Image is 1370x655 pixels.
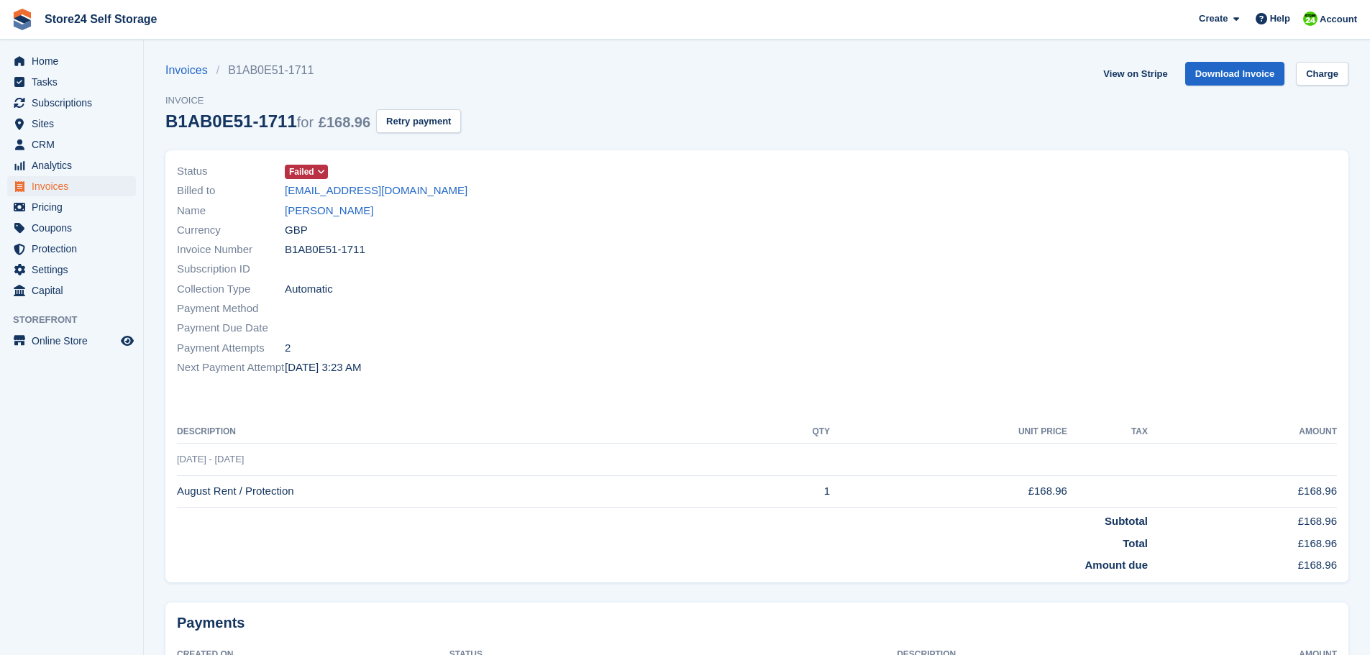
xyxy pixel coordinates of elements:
[177,359,285,376] span: Next Payment Attempt
[177,222,285,239] span: Currency
[7,280,136,301] a: menu
[7,331,136,351] a: menu
[1123,537,1148,549] strong: Total
[1148,508,1337,530] td: £168.96
[177,163,285,180] span: Status
[1296,62,1348,86] a: Charge
[285,163,328,180] a: Failed
[177,454,244,464] span: [DATE] - [DATE]
[319,114,370,130] span: £168.96
[32,72,118,92] span: Tasks
[177,261,285,278] span: Subscription ID
[7,155,136,175] a: menu
[744,475,830,508] td: 1
[285,281,333,298] span: Automatic
[32,155,118,175] span: Analytics
[177,203,285,219] span: Name
[13,313,143,327] span: Storefront
[32,260,118,280] span: Settings
[165,93,461,108] span: Invoice
[1320,12,1357,27] span: Account
[1303,12,1318,26] img: Robert Sears
[32,331,118,351] span: Online Store
[285,359,361,376] time: 2025-08-30 02:23:42 UTC
[285,242,365,258] span: B1AB0E51-1711
[32,176,118,196] span: Invoices
[177,614,1337,632] h2: Payments
[285,183,467,199] a: [EMAIL_ADDRESS][DOMAIN_NAME]
[7,218,136,238] a: menu
[177,281,285,298] span: Collection Type
[1185,62,1285,86] a: Download Invoice
[32,280,118,301] span: Capital
[1148,475,1337,508] td: £168.96
[285,203,373,219] a: [PERSON_NAME]
[165,62,461,79] nav: breadcrumbs
[7,134,136,155] a: menu
[165,111,370,131] div: B1AB0E51-1711
[7,239,136,259] a: menu
[297,114,314,130] span: for
[32,93,118,113] span: Subscriptions
[7,72,136,92] a: menu
[165,62,216,79] a: Invoices
[32,218,118,238] span: Coupons
[32,51,118,71] span: Home
[7,260,136,280] a: menu
[7,93,136,113] a: menu
[7,176,136,196] a: menu
[285,340,291,357] span: 2
[177,421,744,444] th: Description
[1199,12,1228,26] span: Create
[289,165,314,178] span: Failed
[1067,421,1148,444] th: Tax
[177,301,285,317] span: Payment Method
[119,332,136,349] a: Preview store
[285,222,308,239] span: GBP
[39,7,163,31] a: Store24 Self Storage
[32,134,118,155] span: CRM
[1097,62,1173,86] a: View on Stripe
[376,109,461,133] button: Retry payment
[7,51,136,71] a: menu
[177,183,285,199] span: Billed to
[7,197,136,217] a: menu
[1084,559,1148,571] strong: Amount due
[1270,12,1290,26] span: Help
[1148,421,1337,444] th: Amount
[830,475,1067,508] td: £168.96
[1148,530,1337,552] td: £168.96
[177,320,285,336] span: Payment Due Date
[177,242,285,258] span: Invoice Number
[744,421,830,444] th: QTY
[32,239,118,259] span: Protection
[177,475,744,508] td: August Rent / Protection
[32,114,118,134] span: Sites
[1105,515,1148,527] strong: Subtotal
[12,9,33,30] img: stora-icon-8386f47178a22dfd0bd8f6a31ec36ba5ce8667c1dd55bd0f319d3a0aa187defe.svg
[1148,551,1337,574] td: £168.96
[32,197,118,217] span: Pricing
[177,340,285,357] span: Payment Attempts
[830,421,1067,444] th: Unit Price
[7,114,136,134] a: menu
